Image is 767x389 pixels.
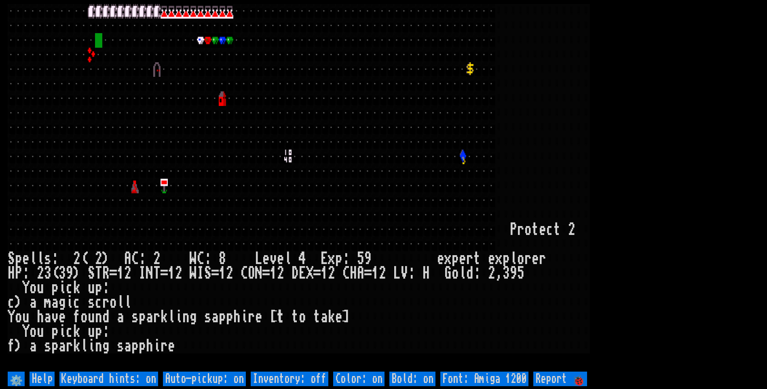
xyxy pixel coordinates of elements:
[117,295,124,310] div: l
[466,266,473,281] div: d
[51,281,59,295] div: p
[161,310,168,324] div: k
[270,252,277,266] div: v
[15,266,22,281] div: P
[73,310,80,324] div: f
[44,339,51,353] div: s
[284,252,292,266] div: l
[357,266,364,281] div: A
[117,339,124,353] div: s
[146,339,153,353] div: h
[15,252,22,266] div: p
[190,266,197,281] div: W
[15,310,22,324] div: o
[524,222,532,237] div: o
[51,310,59,324] div: v
[88,324,95,339] div: u
[73,266,80,281] div: )
[241,266,248,281] div: C
[131,339,139,353] div: p
[22,252,30,266] div: e
[8,252,15,266] div: S
[168,310,175,324] div: l
[66,324,73,339] div: c
[131,310,139,324] div: s
[88,295,95,310] div: s
[444,266,452,281] div: G
[423,266,430,281] div: H
[219,266,226,281] div: 1
[15,295,22,310] div: )
[270,266,277,281] div: 1
[37,310,44,324] div: h
[22,281,30,295] div: Y
[59,324,66,339] div: i
[30,295,37,310] div: a
[102,266,110,281] div: R
[102,281,110,295] div: :
[233,310,241,324] div: h
[292,310,299,324] div: t
[262,252,270,266] div: e
[8,295,15,310] div: c
[440,372,528,386] input: Font: Amiga 1200
[524,252,532,266] div: r
[251,372,328,386] input: Inventory: off
[444,252,452,266] div: x
[124,339,131,353] div: a
[219,252,226,266] div: 8
[30,339,37,353] div: a
[321,266,328,281] div: 1
[110,295,117,310] div: o
[335,252,342,266] div: p
[139,266,146,281] div: I
[153,252,161,266] div: 2
[66,339,73,353] div: r
[510,222,517,237] div: P
[139,339,146,353] div: p
[44,266,51,281] div: 3
[328,266,335,281] div: 2
[139,252,146,266] div: :
[533,372,587,386] input: Report 🐞
[372,266,379,281] div: 1
[532,222,539,237] div: t
[30,324,37,339] div: o
[95,339,102,353] div: n
[466,252,473,266] div: r
[379,266,386,281] div: 2
[190,252,197,266] div: W
[37,266,44,281] div: 2
[37,281,44,295] div: u
[153,266,161,281] div: T
[197,266,204,281] div: I
[292,266,299,281] div: D
[554,222,561,237] div: t
[488,266,495,281] div: 2
[495,266,503,281] div: ,
[539,222,546,237] div: e
[102,310,110,324] div: d
[277,266,284,281] div: 2
[8,310,15,324] div: Y
[80,339,88,353] div: l
[88,281,95,295] div: u
[262,266,270,281] div: =
[452,266,459,281] div: o
[161,339,168,353] div: r
[313,266,321,281] div: =
[59,339,66,353] div: a
[59,266,66,281] div: 3
[568,222,575,237] div: 2
[473,252,481,266] div: t
[342,310,350,324] div: ]
[393,266,401,281] div: L
[401,266,408,281] div: V
[73,295,80,310] div: c
[22,266,30,281] div: :
[153,310,161,324] div: r
[102,339,110,353] div: g
[190,310,197,324] div: g
[350,266,357,281] div: H
[226,310,233,324] div: p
